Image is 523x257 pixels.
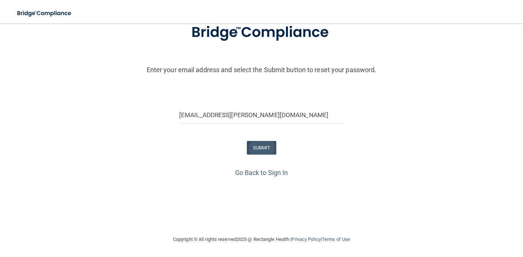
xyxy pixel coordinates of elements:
[128,228,395,251] div: Copyright © All rights reserved 2025 @ Rectangle Health | |
[176,14,347,52] img: bridge_compliance_login_screen.278c3ca4.svg
[322,236,350,242] a: Terms of Use
[179,107,344,123] input: Email
[247,141,276,154] button: SUBMIT
[235,169,288,176] a: Go Back to Sign In
[11,6,78,21] img: bridge_compliance_login_screen.278c3ca4.svg
[291,236,320,242] a: Privacy Policy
